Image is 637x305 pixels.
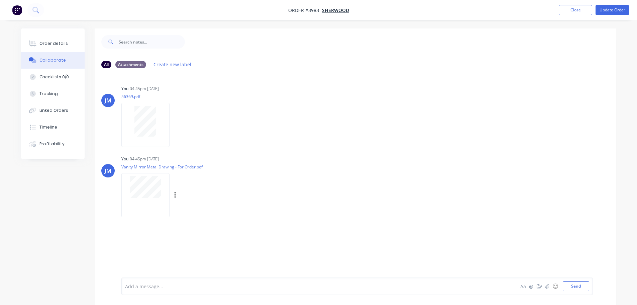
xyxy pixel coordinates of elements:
button: Collaborate [21,52,85,69]
img: Factory [12,5,22,15]
div: Checklists 0/0 [39,74,69,80]
div: 04:45pm [DATE] [130,156,159,162]
div: Profitability [39,141,65,147]
div: All [101,61,111,68]
button: Aa [519,282,527,290]
button: Timeline [21,119,85,136]
div: Linked Orders [39,107,68,113]
button: Linked Orders [21,102,85,119]
button: Checklists 0/0 [21,69,85,85]
button: @ [527,282,535,290]
span: Order #3983 - [288,7,322,13]
div: JM [105,96,111,104]
div: Tracking [39,91,58,97]
div: Order details [39,41,68,47]
button: Create new label [150,60,195,69]
div: Attachments [115,61,146,68]
div: 04:45pm [DATE] [130,86,159,92]
div: JM [105,167,111,175]
div: You [121,86,128,92]
button: ☺ [551,282,559,290]
button: Tracking [21,85,85,102]
div: Timeline [39,124,57,130]
p: Vanity Mirror Metal Drawing - For Order.pdf [121,164,244,170]
div: Collaborate [39,57,66,63]
div: You [121,156,128,162]
button: Update Order [596,5,629,15]
button: Order details [21,35,85,52]
button: Profitability [21,136,85,152]
button: Send [563,281,589,291]
input: Search notes... [119,35,185,49]
button: Close [559,5,592,15]
a: Sherwood [322,7,349,13]
p: 56369.pdf [121,94,176,99]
